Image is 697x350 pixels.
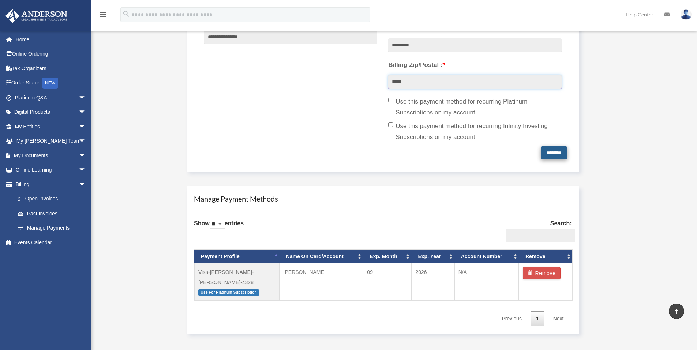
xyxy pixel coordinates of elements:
i: search [122,10,130,18]
span: Use For Platinum Subscription [198,289,259,296]
label: Use this payment method for recurring Infinity Investing Subscriptions on my account. [388,121,561,143]
td: 2026 [411,263,454,301]
span: arrow_drop_down [79,90,93,105]
span: arrow_drop_down [79,105,93,120]
span: arrow_drop_down [79,148,93,163]
a: $Open Invoices [10,192,97,207]
div: NEW [42,78,58,89]
img: Anderson Advisors Platinum Portal [3,9,70,23]
th: Exp. Month: activate to sort column ascending [363,250,411,263]
button: Remove [523,267,561,279]
a: Digital Productsarrow_drop_down [5,105,97,120]
th: Remove: activate to sort column ascending [519,250,572,263]
label: Billing Zip/Postal : [388,60,561,71]
a: Home [5,32,97,47]
label: Search: [503,218,572,242]
a: My Documentsarrow_drop_down [5,148,97,163]
a: vertical_align_top [669,304,684,319]
label: Use this payment method for recurring Platinum Subscriptions on my account. [388,96,561,118]
span: arrow_drop_down [79,119,93,134]
td: Visa-[PERSON_NAME]-[PERSON_NAME]-4328 [194,263,280,301]
a: Past Invoices [10,206,97,221]
img: User Pic [681,9,692,20]
a: Tax Organizers [5,61,97,76]
input: Use this payment method for recurring Infinity Investing Subscriptions on my account. [388,122,393,127]
a: Platinum Q&Aarrow_drop_down [5,90,97,105]
input: Search: [506,229,575,242]
select: Showentries [210,220,225,229]
a: My [PERSON_NAME] Teamarrow_drop_down [5,134,97,148]
a: My Entitiesarrow_drop_down [5,119,97,134]
input: Use this payment method for recurring Platinum Subscriptions on my account. [388,98,393,102]
a: Order StatusNEW [5,76,97,91]
td: [PERSON_NAME] [280,263,363,301]
th: Exp. Year: activate to sort column ascending [411,250,454,263]
a: Manage Payments [10,221,93,236]
label: Show entries [194,218,244,236]
td: N/A [454,263,519,301]
a: Events Calendar [5,235,97,250]
i: menu [99,10,108,19]
th: Account Number: activate to sort column ascending [454,250,519,263]
a: menu [99,13,108,19]
td: 09 [363,263,411,301]
a: Online Ordering [5,47,97,61]
a: 1 [531,311,544,326]
i: vertical_align_top [672,306,681,315]
a: Next [548,311,569,326]
a: Online Learningarrow_drop_down [5,163,97,177]
span: arrow_drop_down [79,177,93,192]
a: Previous [496,311,527,326]
h4: Manage Payment Methods [194,193,572,204]
th: Payment Profile: activate to sort column descending [194,250,280,263]
span: arrow_drop_down [79,163,93,178]
span: arrow_drop_down [79,134,93,149]
th: Name On Card/Account: activate to sort column ascending [280,250,363,263]
a: Billingarrow_drop_down [5,177,97,192]
span: $ [22,195,25,204]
